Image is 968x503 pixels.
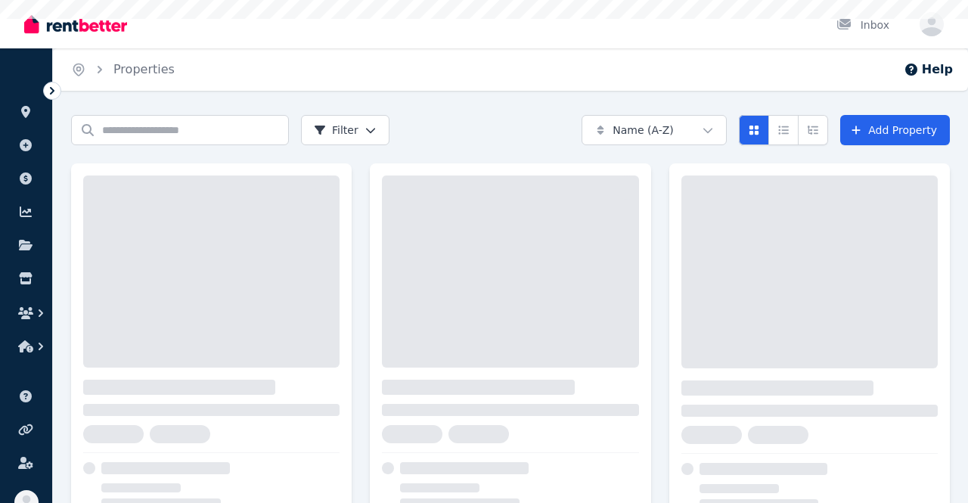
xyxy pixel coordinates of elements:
button: Expanded list view [798,115,828,145]
button: Card view [739,115,769,145]
button: Name (A-Z) [582,115,727,145]
button: Help [904,61,953,79]
div: View options [739,115,828,145]
span: Name (A-Z) [613,123,674,138]
a: Properties [113,62,175,76]
img: RentBetter [24,13,127,36]
a: Add Property [840,115,950,145]
span: Filter [314,123,358,138]
button: Compact list view [768,115,799,145]
nav: Breadcrumb [53,48,193,91]
div: Inbox [836,17,889,33]
button: Filter [301,115,389,145]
